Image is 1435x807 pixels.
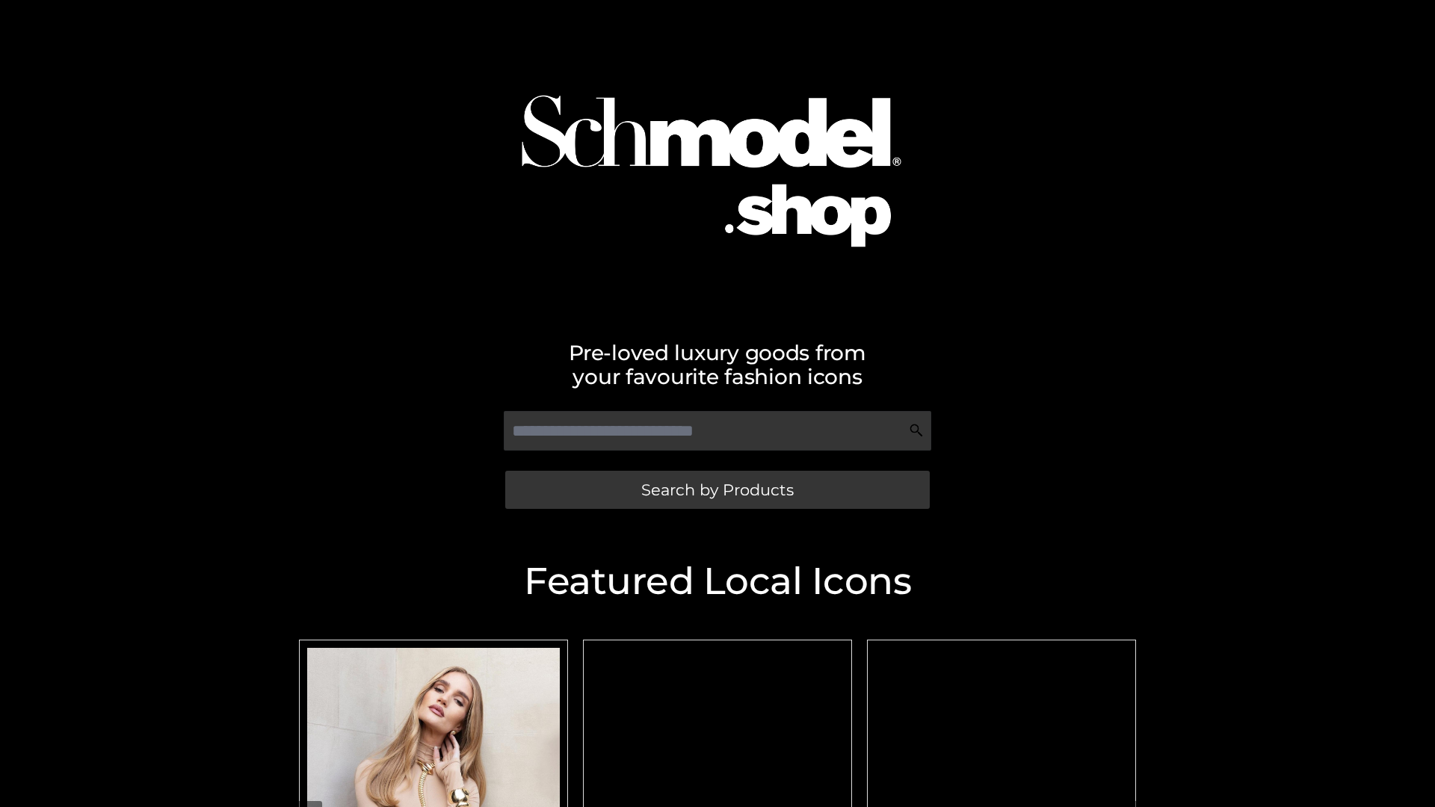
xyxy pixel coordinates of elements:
a: Search by Products [505,471,930,509]
h2: Featured Local Icons​ [291,563,1144,600]
h2: Pre-loved luxury goods from your favourite fashion icons [291,341,1144,389]
span: Search by Products [641,482,794,498]
img: Search Icon [909,423,924,438]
